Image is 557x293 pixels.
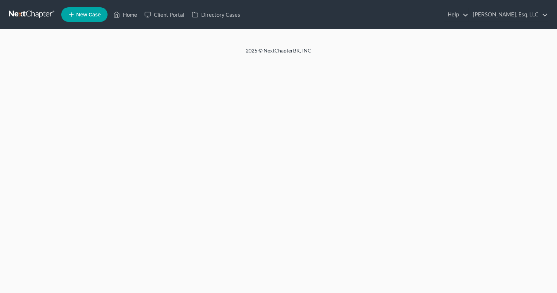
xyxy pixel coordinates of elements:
div: 2025 © NextChapterBK, INC [71,47,486,60]
new-legal-case-button: New Case [61,7,108,22]
a: Home [110,8,141,21]
a: Client Portal [141,8,188,21]
a: Directory Cases [188,8,244,21]
a: [PERSON_NAME], Esq. LLC [469,8,548,21]
a: Help [444,8,468,21]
